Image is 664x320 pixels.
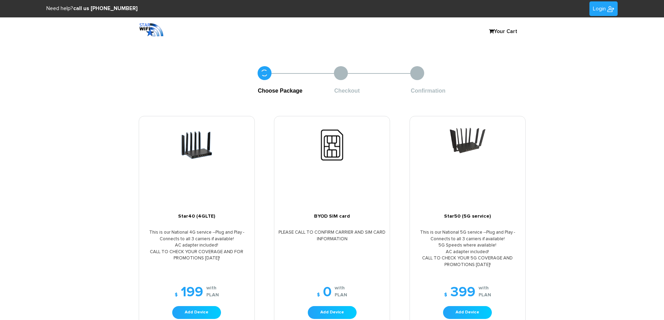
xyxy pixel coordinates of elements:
a: Your Cart [486,26,520,37]
span: 199 [181,285,203,299]
i: with [335,284,347,291]
span: $ [317,292,320,297]
p: This is our National 5G service --Plug and Play -Connects to all 3 carriers if available! 5G Spee... [410,229,525,268]
span: 399 [450,285,475,299]
img: StarWifi [607,6,614,13]
i: with [206,284,219,291]
span: Need help? [46,6,138,11]
h5: Star40 (4GLTE) [139,214,254,219]
a: Add Device [308,306,357,319]
i: PLAN [206,291,219,298]
a: Add Device [172,306,221,319]
img: StarWifi [139,23,164,37]
i: with [479,284,491,291]
span: Choose Package [258,88,303,94]
h5: Star50 (5G service) [410,214,525,219]
span: Checkout [334,88,360,94]
span: 0 [323,285,331,299]
h5: BYOD SIM card [274,214,390,219]
span: Confirmation [411,88,445,94]
p: PLEASE CALL TO CONFIRM CARRIER AND SIM CARD INFORMATION [274,229,390,242]
span: $ [175,292,178,297]
span: Login [593,6,606,11]
p: This is our National 4G service --Plug and Play -Connects to all 3 carriers if available! AC adap... [139,229,254,262]
i: PLAN [479,291,491,298]
strong: call us [PHONE_NUMBER] [73,6,138,11]
span: $ [444,292,447,297]
a: Add Device [443,306,492,319]
i: PLAN [335,291,347,298]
